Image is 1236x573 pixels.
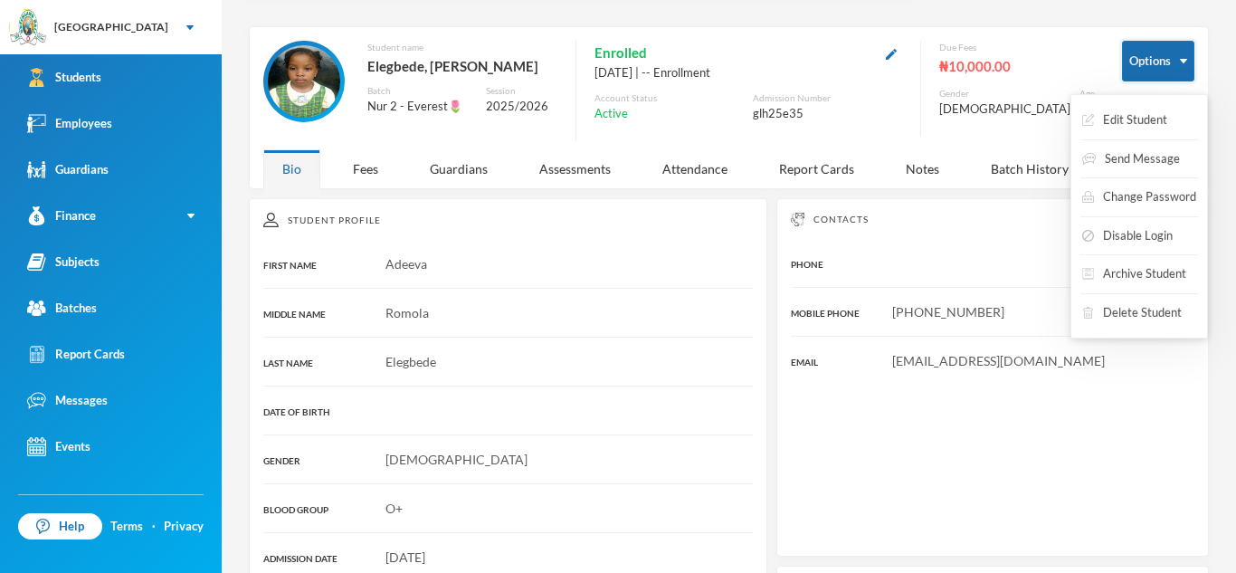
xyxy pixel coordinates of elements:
[27,253,100,272] div: Subjects
[385,256,427,272] span: Adeeva
[27,160,109,179] div: Guardians
[1080,258,1188,291] button: Archive Student
[263,406,330,417] span: DATE OF BIRTH
[753,91,902,105] div: Admission Number
[367,54,557,78] div: Elegbede, [PERSON_NAME]
[1080,181,1198,214] button: Change Password
[1080,143,1182,176] button: Send Message
[892,353,1105,368] span: [EMAIL_ADDRESS][DOMAIN_NAME]
[27,114,112,133] div: Employees
[1080,297,1184,329] button: Delete Student
[164,518,204,536] a: Privacy
[1080,220,1174,253] button: Disable Login
[27,206,96,225] div: Finance
[367,41,557,54] div: Student name
[486,84,557,98] div: Session
[760,149,873,188] div: Report Cards
[880,43,902,63] button: Edit
[1080,104,1169,137] button: Edit Student
[152,518,156,536] div: ·
[791,259,823,270] span: PHONE
[54,19,168,35] div: [GEOGRAPHIC_DATA]
[27,299,97,318] div: Batches
[385,354,436,369] span: Elegbede
[594,41,647,64] span: Enrolled
[594,105,628,123] span: Active
[10,10,46,46] img: logo
[1122,41,1194,81] button: Options
[520,149,630,188] div: Assessments
[385,549,425,565] span: [DATE]
[594,91,744,105] div: Account Status
[594,64,902,82] div: [DATE] | -- Enrollment
[972,149,1088,188] div: Batch History
[939,87,1070,100] div: Gender
[27,345,125,364] div: Report Cards
[27,68,101,87] div: Students
[18,513,102,540] a: Help
[411,149,507,188] div: Guardians
[27,437,90,456] div: Events
[887,149,958,188] div: Notes
[367,98,471,116] div: Nur 2 - Everest🌷
[27,391,108,410] div: Messages
[486,98,557,116] div: 2025/2026
[268,45,340,118] img: STUDENT
[643,149,746,188] div: Attendance
[939,41,1095,54] div: Due Fees
[263,149,320,188] div: Bio
[385,305,429,320] span: Romola
[892,304,1004,320] span: [PHONE_NUMBER]
[263,213,753,227] div: Student Profile
[791,213,1194,226] div: Contacts
[385,452,528,467] span: [DEMOGRAPHIC_DATA]
[385,501,403,516] span: O+
[939,100,1070,119] div: [DEMOGRAPHIC_DATA]
[939,54,1095,78] div: ₦10,000.00
[334,149,397,188] div: Fees
[367,84,471,98] div: Batch
[110,518,143,536] a: Terms
[753,105,902,123] div: glh25e35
